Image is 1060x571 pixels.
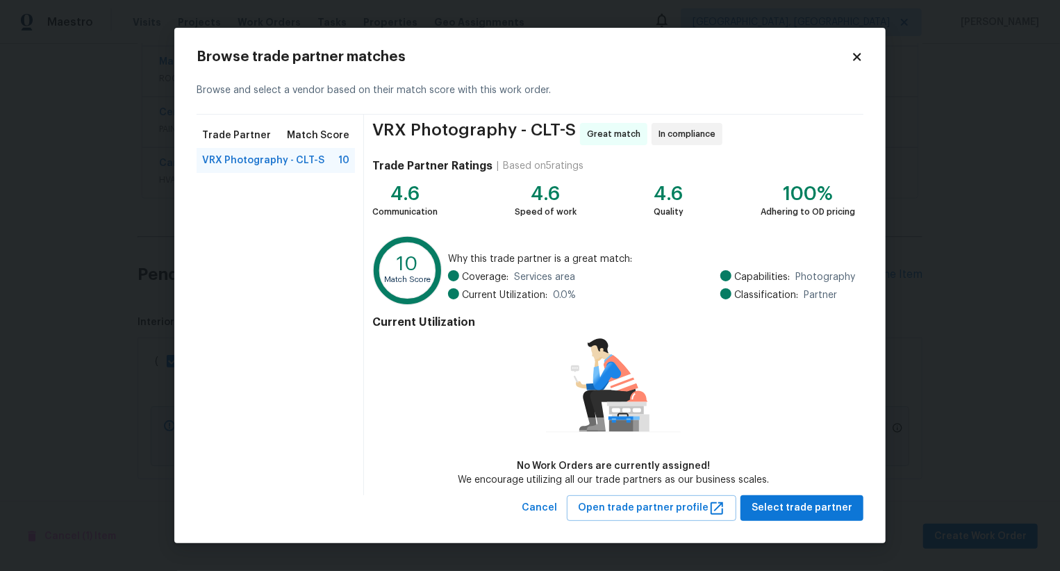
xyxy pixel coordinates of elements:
[734,288,798,302] span: Classification:
[462,270,508,284] span: Coverage:
[372,315,855,329] h4: Current Utilization
[795,270,855,284] span: Photography
[372,159,492,173] h4: Trade Partner Ratings
[761,205,855,219] div: Adhering to OD pricing
[654,205,684,219] div: Quality
[516,495,563,521] button: Cancel
[752,499,852,517] span: Select trade partner
[458,459,769,473] div: No Work Orders are currently assigned!
[372,123,576,145] span: VRX Photography - CLT-S
[448,252,855,266] span: Why this trade partner is a great match:
[804,288,837,302] span: Partner
[492,159,503,173] div: |
[197,50,851,64] h2: Browse trade partner matches
[197,67,863,115] div: Browse and select a vendor based on their match score with this work order.
[397,255,418,274] text: 10
[458,473,769,487] div: We encourage utilizing all our trade partners as our business scales.
[202,154,324,167] span: VRX Photography - CLT-S
[384,276,431,284] text: Match Score
[338,154,349,167] span: 10
[659,127,721,141] span: In compliance
[522,499,557,517] span: Cancel
[587,127,646,141] span: Great match
[567,495,736,521] button: Open trade partner profile
[578,499,725,517] span: Open trade partner profile
[503,159,583,173] div: Based on 5 ratings
[372,187,438,201] div: 4.6
[553,288,576,302] span: 0.0 %
[761,187,855,201] div: 100%
[734,270,790,284] span: Capabilities:
[514,270,575,284] span: Services area
[287,129,349,142] span: Match Score
[462,288,547,302] span: Current Utilization:
[372,205,438,219] div: Communication
[515,205,577,219] div: Speed of work
[202,129,271,142] span: Trade Partner
[654,187,684,201] div: 4.6
[740,495,863,521] button: Select trade partner
[515,187,577,201] div: 4.6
